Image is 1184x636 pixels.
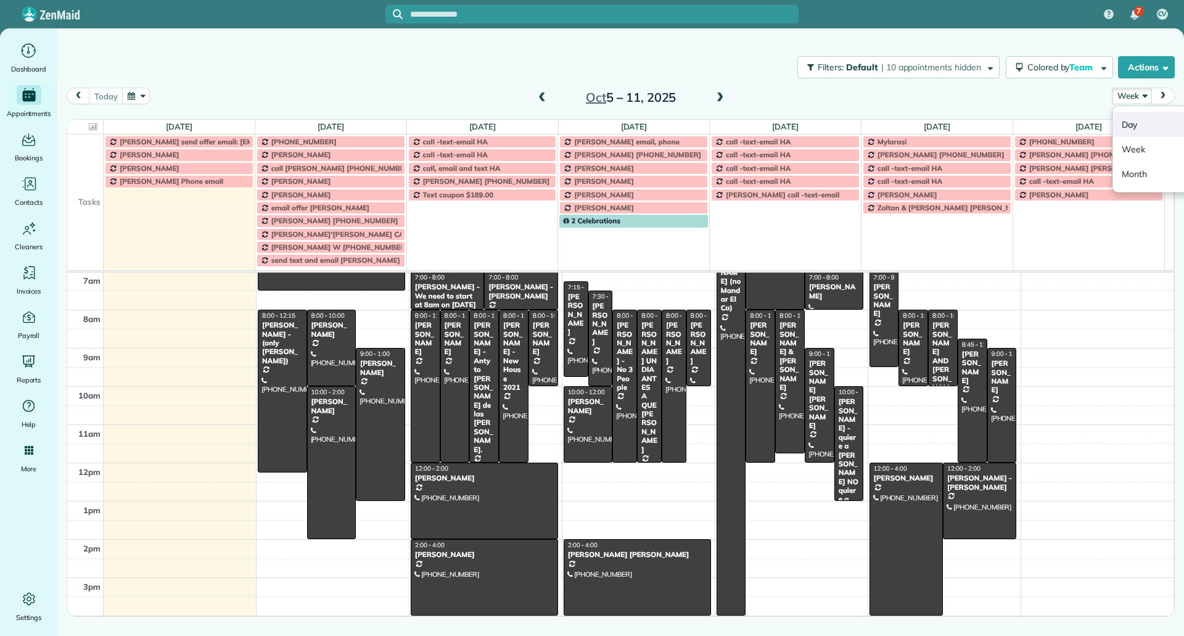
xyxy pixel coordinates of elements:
[818,62,844,73] span: Filters:
[992,350,1025,358] span: 9:00 - 12:00
[878,176,942,186] span: call -text-email HA
[120,176,223,186] span: [PERSON_NAME] Phone email
[593,292,626,300] span: 7:30 - 10:00
[120,137,366,146] span: [PERSON_NAME] send offer email: [EMAIL_ADDRESS][DOMAIN_NAME]
[18,329,40,342] span: Payroll
[568,541,598,549] span: 2:00 - 4:00
[902,321,924,357] div: [PERSON_NAME]
[991,359,1013,395] div: [PERSON_NAME]
[878,163,942,173] span: call -text-email HA
[1151,88,1175,104] button: next
[261,321,303,365] div: [PERSON_NAME] - (only [PERSON_NAME])
[1029,150,1156,159] span: [PERSON_NAME] [PHONE_NUMBER]
[89,88,123,104] button: today
[5,352,52,386] a: Reports
[120,163,179,173] span: [PERSON_NAME]
[903,312,936,320] span: 8:00 - 10:00
[808,283,860,300] div: [PERSON_NAME]
[1075,122,1102,131] a: [DATE]
[1029,176,1094,186] span: call -text-email HA
[665,321,683,365] div: [PERSON_NAME]
[360,359,401,377] div: [PERSON_NAME]
[83,352,101,362] span: 9am
[961,350,984,386] div: [PERSON_NAME]
[839,388,872,396] span: 10:00 - 1:00
[1112,88,1152,104] button: Week
[567,550,707,559] div: [PERSON_NAME] [PERSON_NAME]
[947,465,980,473] span: 12:00 - 2:00
[1158,9,1167,19] span: CV
[271,229,413,239] span: [PERSON_NAME]'[PERSON_NAME] CALL
[881,62,981,73] span: | 10 appointments hidden
[83,276,101,286] span: 7am
[574,150,701,159] span: [PERSON_NAME] [PHONE_NUMBER]
[414,283,480,309] div: [PERSON_NAME] - We need to start at 8am on [DATE]
[574,163,634,173] span: [PERSON_NAME]
[271,190,331,199] span: [PERSON_NAME]
[271,176,331,186] span: [PERSON_NAME]
[932,321,954,400] div: [PERSON_NAME] AND [PERSON_NAME]
[444,321,466,357] div: [PERSON_NAME]
[574,176,634,186] span: [PERSON_NAME]
[445,312,478,320] span: 8:00 - 12:00
[726,176,791,186] span: call -text-email HA
[878,150,1005,159] span: [PERSON_NAME] [PHONE_NUMBER]
[15,196,43,209] span: Contacts
[1137,6,1141,16] span: 7
[393,9,403,19] svg: Focus search
[15,152,43,164] span: Bookings
[5,174,52,209] a: Contacts
[726,190,839,199] span: [PERSON_NAME] call -text-email
[311,397,353,415] div: [PERSON_NAME]
[7,107,51,120] span: Appointments
[271,150,331,159] span: [PERSON_NAME]
[574,137,680,146] span: [PERSON_NAME] email, phone
[16,611,42,624] span: Settings
[809,273,839,281] span: 7:00 - 8:00
[1118,56,1175,78] button: Actions
[15,241,43,253] span: Cleaners
[473,321,495,454] div: [PERSON_NAME] - Anty to [PERSON_NAME] de las [PERSON_NAME].
[1006,56,1113,78] button: Colored byTeam
[5,263,52,297] a: Invoices
[503,312,536,320] span: 8:00 - 12:00
[271,242,422,252] span: [PERSON_NAME] W [PHONE_NUMBER] call
[385,9,403,19] button: Focus search
[474,312,507,320] span: 8:00 - 12:00
[726,150,791,159] span: call -text-email HA
[17,285,41,297] span: Invoices
[318,122,344,131] a: [DATE]
[779,312,813,320] span: 8:00 - 11:45
[568,388,605,396] span: 10:00 - 12:00
[423,137,488,146] span: call -text-email HA
[78,467,101,477] span: 12pm
[311,312,345,320] span: 8:00 - 10:00
[415,312,448,320] span: 8:00 - 12:00
[414,321,437,357] div: [PERSON_NAME]
[809,350,842,358] span: 9:00 - 12:00
[78,390,101,400] span: 10am
[621,122,647,131] a: [DATE]
[808,359,831,430] div: [PERSON_NAME] [PERSON_NAME]
[641,312,675,320] span: 8:00 - 12:00
[22,418,36,431] span: Help
[503,321,525,392] div: [PERSON_NAME] - New House 2021
[67,88,90,104] button: prev
[932,312,966,320] span: 8:00 - 10:00
[415,273,445,281] span: 7:00 - 8:00
[5,41,52,75] a: Dashboard
[271,203,369,212] span: email offer [PERSON_NAME]
[83,582,101,592] span: 3pm
[83,314,101,324] span: 8am
[415,465,448,473] span: 12:00 - 2:00
[360,350,390,358] span: 9:00 - 1:00
[690,321,707,365] div: [PERSON_NAME]
[874,465,907,473] span: 12:00 - 4:00
[567,292,585,337] div: [PERSON_NAME]
[574,190,634,199] span: [PERSON_NAME]
[962,341,995,349] span: 8:45 - 12:00
[469,122,496,131] a: [DATE]
[1069,62,1095,73] span: Team
[878,203,1030,212] span: Zoltan & [PERSON_NAME] [PERSON_NAME]
[78,429,101,439] span: 11am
